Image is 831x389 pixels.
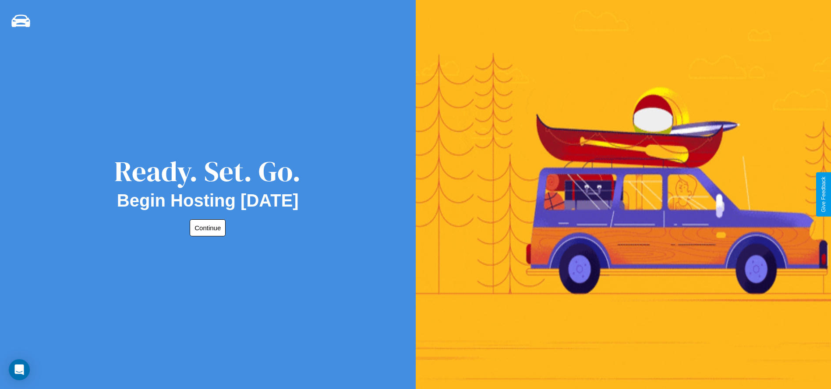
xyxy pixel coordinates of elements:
h2: Begin Hosting [DATE] [117,191,299,211]
div: Ready. Set. Go. [114,152,301,191]
div: Give Feedback [820,177,827,212]
div: Open Intercom Messenger [9,359,30,380]
button: Continue [190,219,226,236]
